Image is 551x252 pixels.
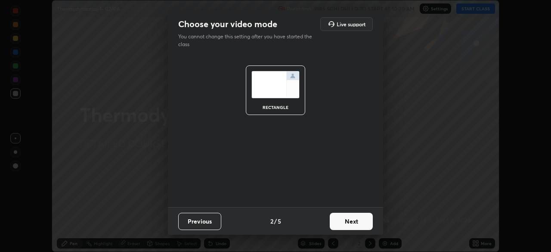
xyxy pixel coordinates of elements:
[251,71,300,98] img: normalScreenIcon.ae25ed63.svg
[178,19,277,30] h2: Choose your video mode
[270,217,273,226] h4: 2
[178,213,221,230] button: Previous
[274,217,277,226] h4: /
[258,105,293,109] div: rectangle
[330,213,373,230] button: Next
[337,22,365,27] h5: Live support
[278,217,281,226] h4: 5
[178,33,318,48] p: You cannot change this setting after you have started the class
